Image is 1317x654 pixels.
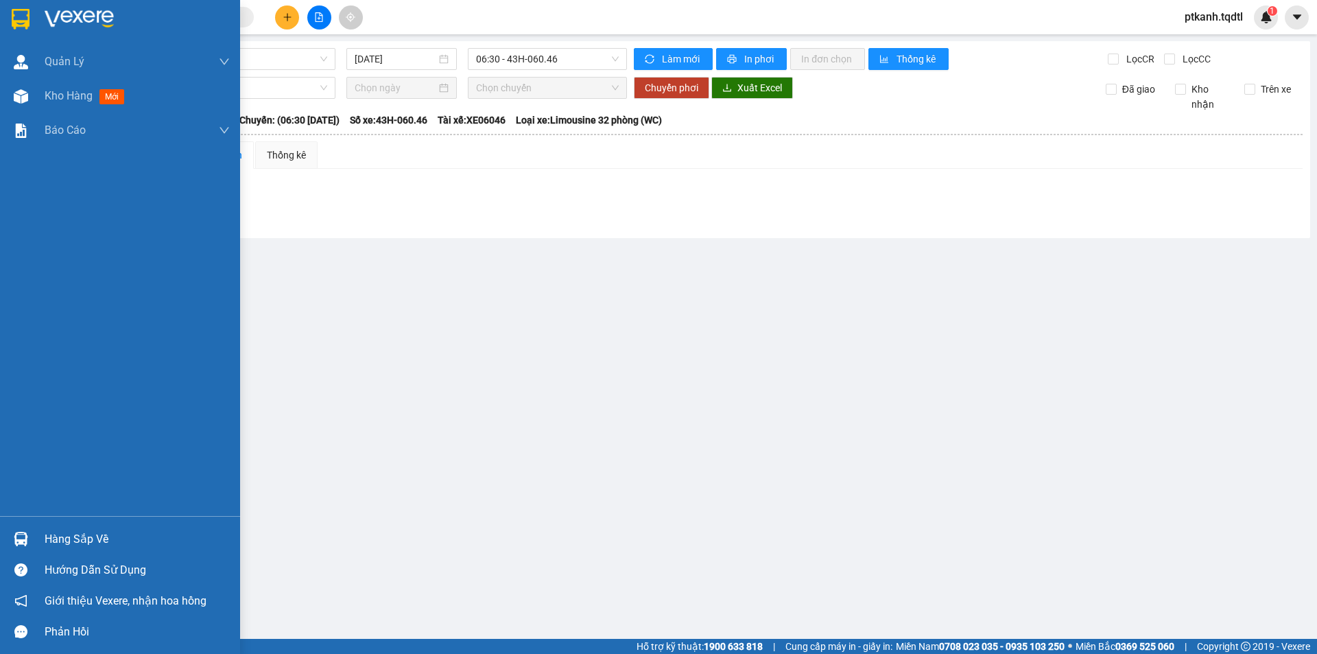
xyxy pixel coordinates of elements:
span: Tài xế: XE06046 [438,113,506,128]
span: down [219,125,230,136]
span: | [1185,639,1187,654]
span: | [773,639,775,654]
button: bar-chartThống kê [868,48,949,70]
button: Chuyển phơi [634,77,709,99]
span: ptkanh.tqdtl [1174,8,1254,25]
strong: 0708 023 035 - 0935 103 250 [939,641,1065,652]
span: plus [283,12,292,22]
img: warehouse-icon [14,55,28,69]
span: question-circle [14,563,27,576]
span: Kho nhận [1186,82,1234,112]
span: Số xe: 43H-060.46 [350,113,427,128]
button: aim [339,5,363,30]
span: sync [645,54,656,65]
sup: 1 [1268,6,1277,16]
span: aim [346,12,355,22]
span: file-add [314,12,324,22]
img: warehouse-icon [14,89,28,104]
span: 1 [1270,6,1274,16]
img: warehouse-icon [14,532,28,546]
span: caret-down [1291,11,1303,23]
div: Hướng dẫn sử dụng [45,560,230,581]
span: Hỗ trợ kỹ thuật: [637,639,763,654]
img: icon-new-feature [1260,11,1272,23]
button: caret-down [1285,5,1309,30]
div: Thống kê [267,148,306,163]
span: notification [14,594,27,607]
span: Chuyến: (06:30 [DATE]) [239,113,340,128]
span: Trên xe [1255,82,1296,97]
button: plus [275,5,299,30]
strong: 0369 525 060 [1115,641,1174,652]
span: In phơi [744,51,776,67]
button: In đơn chọn [790,48,865,70]
span: Cung cấp máy in - giấy in: [785,639,892,654]
button: syncLàm mới [634,48,713,70]
div: Hàng sắp về [45,529,230,550]
span: down [219,56,230,67]
span: printer [727,54,739,65]
strong: 1900 633 818 [704,641,763,652]
span: Quản Lý [45,53,84,70]
input: 12/10/2025 [355,51,436,67]
span: Đã giao [1117,82,1161,97]
span: Lọc CC [1177,51,1213,67]
span: message [14,625,27,638]
span: Miền Bắc [1076,639,1174,654]
div: Phản hồi [45,622,230,642]
span: Làm mới [662,51,702,67]
span: copyright [1241,642,1250,651]
span: 06:30 - 43H-060.46 [476,49,619,69]
span: Giới thiệu Vexere, nhận hoa hồng [45,592,206,609]
span: Thống kê [897,51,938,67]
input: Chọn ngày [355,80,436,95]
span: Miền Nam [896,639,1065,654]
span: ⚪️ [1068,644,1072,649]
span: Chọn chuyến [476,78,619,98]
span: Kho hàng [45,89,93,102]
span: Báo cáo [45,121,86,139]
span: mới [99,89,124,104]
img: logo-vxr [12,9,29,30]
span: Lọc CR [1121,51,1156,67]
button: downloadXuất Excel [711,77,793,99]
button: file-add [307,5,331,30]
button: printerIn phơi [716,48,787,70]
img: solution-icon [14,124,28,138]
span: bar-chart [879,54,891,65]
span: Loại xe: Limousine 32 phòng (WC) [516,113,662,128]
